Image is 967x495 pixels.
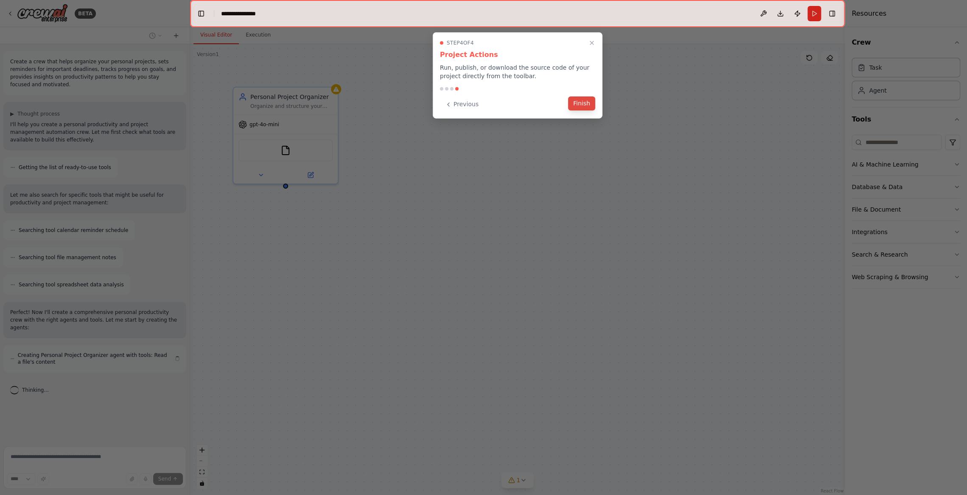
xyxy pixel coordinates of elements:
h3: Project Actions [440,50,595,60]
span: Step 4 of 4 [447,40,474,46]
button: Hide left sidebar [195,8,207,20]
p: Run, publish, or download the source code of your project directly from the toolbar. [440,63,595,80]
button: Close walkthrough [587,38,597,48]
button: Finish [568,96,595,110]
button: Previous [440,97,484,111]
